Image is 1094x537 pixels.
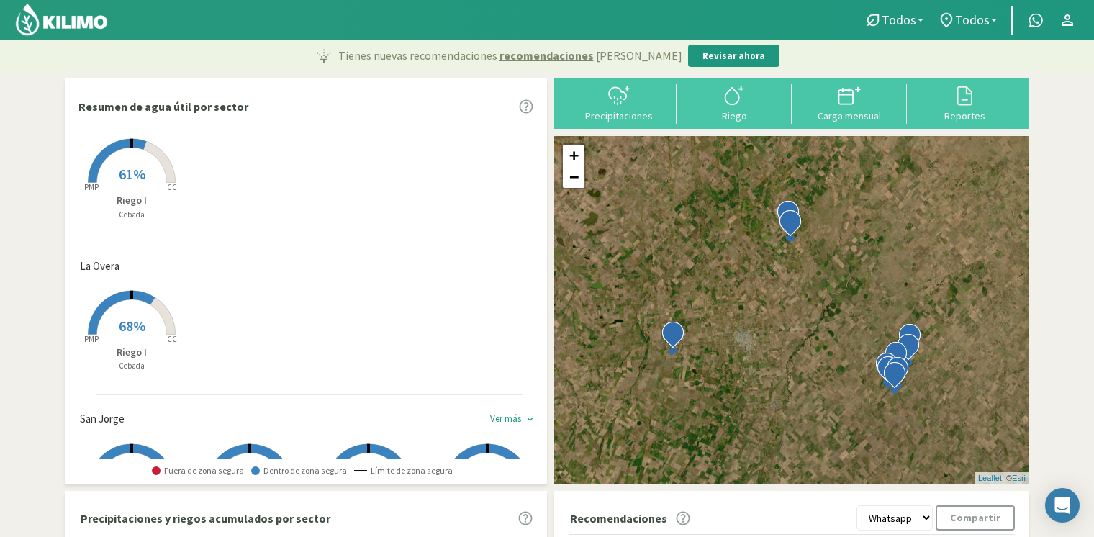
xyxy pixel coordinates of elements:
[490,413,521,425] div: Ver más
[84,182,99,192] tspan: PMP
[681,111,787,121] div: Riego
[73,193,191,208] p: Riego I
[566,111,672,121] div: Precipitaciones
[561,84,677,122] button: Precipitaciones
[14,2,109,37] img: Kilimo
[677,84,792,122] button: Riego
[73,345,191,360] p: Riego I
[702,49,765,63] p: Revisar ahora
[81,510,330,527] p: Precipitaciones y riegos acumulados por sector
[338,47,682,64] p: Tienes nuevas recomendaciones
[911,111,1018,121] div: Reportes
[1012,474,1026,482] a: Esri
[596,47,682,64] span: [PERSON_NAME]
[251,466,347,476] span: Dentro de zona segura
[688,45,779,68] button: Revisar ahora
[119,165,145,183] span: 61%
[563,166,584,188] a: Zoom out
[1045,488,1080,523] div: Open Intercom Messenger
[499,47,594,64] span: recomendaciones
[167,334,177,344] tspan: CC
[796,111,903,121] div: Carga mensual
[152,466,244,476] span: Fuera de zona segura
[882,12,916,27] span: Todos
[792,84,907,122] button: Carga mensual
[978,474,1002,482] a: Leaflet
[354,466,453,476] span: Límite de zona segura
[80,258,119,275] span: La Overa
[525,414,535,425] div: keyboard_arrow_down
[78,98,248,115] p: Resumen de agua útil por sector
[73,209,191,221] p: Cebada
[80,411,125,428] span: San Jorge
[119,317,145,335] span: 68%
[167,182,177,192] tspan: CC
[570,510,667,527] p: Recomendaciones
[955,12,990,27] span: Todos
[73,360,191,372] p: Cebada
[563,145,584,166] a: Zoom in
[84,334,99,344] tspan: PMP
[907,84,1022,122] button: Reportes
[975,472,1029,484] div: | ©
